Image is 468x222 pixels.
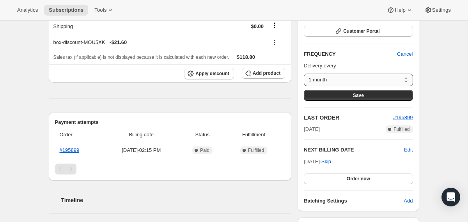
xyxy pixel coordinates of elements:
span: Status [183,131,222,139]
nav: Pagination [55,164,285,174]
button: Settings [420,5,456,16]
th: Shipping [49,18,158,35]
button: Shipping actions [268,21,281,30]
span: Help [395,7,405,13]
span: Save [353,92,364,99]
h2: Payment attempts [55,118,285,126]
p: Delivery every [304,62,413,70]
div: Open Intercom Messenger [441,188,460,206]
span: Sales tax (if applicable) is not displayed because it is calculated with each new order. [53,55,229,60]
span: [DATE] · 02:15 PM [105,146,178,154]
span: Cancel [397,50,413,58]
th: Order [55,126,103,143]
h2: FREQUENCY [304,50,397,58]
span: [DATE] [304,125,320,133]
span: Add [404,197,413,205]
span: Billing date [105,131,178,139]
button: Customer Portal [304,26,413,37]
span: Fulfilled [394,126,409,132]
span: Analytics [17,7,38,13]
span: - $21.60 [110,39,127,46]
button: Help [382,5,418,16]
button: #195899 [393,114,413,122]
button: Add [399,195,417,207]
span: $0.00 [251,23,264,29]
button: Apply discount [184,68,234,79]
h6: Batching Settings [304,197,404,205]
button: Skip [317,155,336,168]
a: #195899 [60,147,80,153]
span: Fulfillment [227,131,280,139]
h2: LAST ORDER [304,114,393,122]
button: Tools [90,5,119,16]
span: Subscriptions [49,7,83,13]
h2: Timeline [61,196,292,204]
span: Fulfilled [248,147,264,153]
a: #195899 [393,115,413,120]
span: Apply discount [195,70,229,77]
button: Edit [404,146,413,154]
span: Add product [253,70,280,76]
span: Paid [200,147,209,153]
button: Add product [242,68,285,79]
h2: NEXT BILLING DATE [304,146,404,154]
button: Save [304,90,413,101]
button: Order now [304,173,413,184]
span: [DATE] · [304,159,331,164]
button: Cancel [392,48,417,60]
span: Tools [94,7,106,13]
button: Analytics [12,5,43,16]
span: Customer Portal [343,28,379,34]
span: Skip [321,158,331,166]
span: $118.80 [237,54,255,60]
button: Subscriptions [44,5,88,16]
div: box-discount-MOU5XK [53,39,264,46]
span: Order now [347,176,370,182]
span: Settings [432,7,451,13]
